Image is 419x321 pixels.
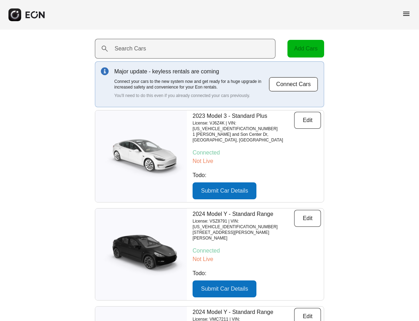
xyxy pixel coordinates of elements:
[115,44,146,53] label: Search Cars
[101,67,109,75] img: info
[193,120,294,132] p: License: VJ6Z4K | VIN: [US_VEHICLE_IDENTIFICATION_NUMBER]
[402,10,411,18] span: menu
[193,149,321,157] p: Connected
[193,280,256,297] button: Submit Car Details
[193,269,321,278] p: Todo:
[193,182,256,199] button: Submit Car Details
[95,231,187,277] img: car
[193,218,294,230] p: License: VSZ8791 | VIN: [US_VEHICLE_IDENTIFICATION_NUMBER]
[193,112,294,120] p: 2023 Model 3 - Standard Plus
[294,112,321,129] button: Edit
[193,210,294,218] p: 2024 Model Y - Standard Range
[114,67,269,76] p: Major update - keyless rentals are coming
[193,255,321,264] p: Not Live
[114,79,269,90] p: Connect your cars to the new system now and get ready for a huge upgrade in increased safety and ...
[193,171,321,180] p: Todo:
[193,247,321,255] p: Connected
[95,133,187,179] img: car
[114,93,269,98] p: You'll need to do this even if you already connected your cars previously.
[193,157,321,165] p: Not Live
[269,77,318,92] button: Connect Cars
[193,132,294,143] p: 1 [PERSON_NAME] and Son Center Dr, [GEOGRAPHIC_DATA], [GEOGRAPHIC_DATA]
[193,230,294,241] p: [STREET_ADDRESS][PERSON_NAME][PERSON_NAME]
[193,308,294,316] p: 2024 Model Y - Standard Range
[294,210,321,227] button: Edit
